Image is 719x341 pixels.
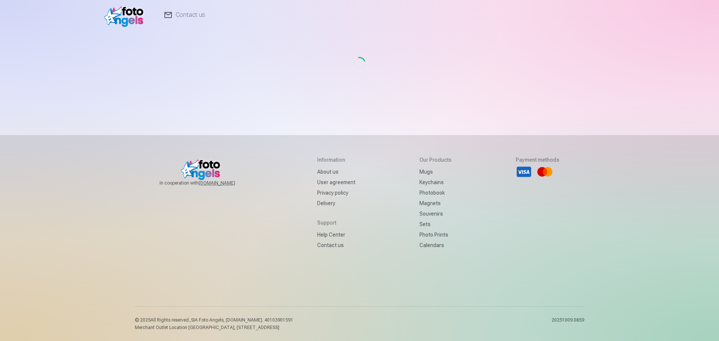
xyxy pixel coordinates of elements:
p: Merchant Outlet Location [GEOGRAPHIC_DATA], [STREET_ADDRESS] [135,325,293,331]
h5: Our products [419,156,452,164]
a: About us [317,167,355,177]
h5: Information [317,156,355,164]
a: Magnets [419,198,452,208]
a: Contact us [317,240,355,250]
a: User agreement [317,177,355,188]
span: In cooperation with [160,180,253,186]
p: © 2025 All Rights reserved. , [135,317,293,323]
li: Mastercard [537,164,553,180]
p: 20251009.0859 [552,317,584,331]
img: /v1 [104,3,147,27]
a: Mugs [419,167,452,177]
a: Sets [419,219,452,229]
a: [DOMAIN_NAME] [199,180,253,186]
li: Visa [516,164,532,180]
a: Privacy policy [317,188,355,198]
a: Calendars [419,240,452,250]
a: Souvenirs [419,208,452,219]
a: Delivery [317,198,355,208]
h5: Payment methods [516,156,559,164]
a: Keychains [419,177,452,188]
a: Help Center [317,229,355,240]
a: Photo prints [419,229,452,240]
h5: Support [317,219,355,226]
span: SIA Foto Angels, [DOMAIN_NAME]. 40103901591 [191,317,293,323]
a: Photobook [419,188,452,198]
